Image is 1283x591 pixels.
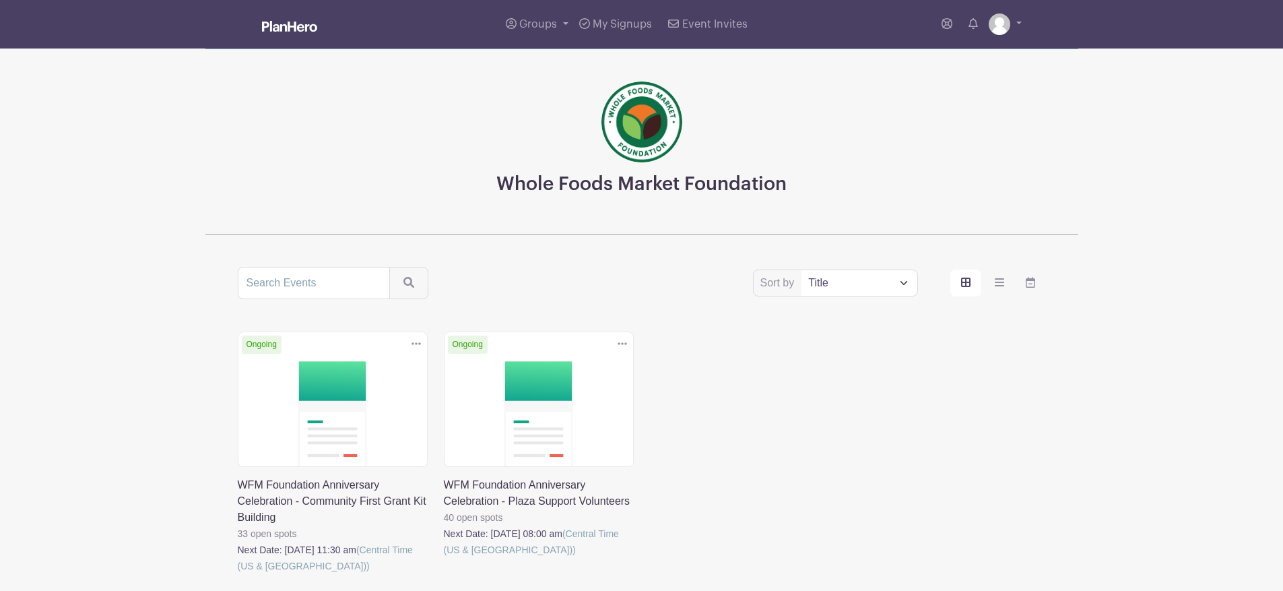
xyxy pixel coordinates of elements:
img: default-ce2991bfa6775e67f084385cd625a349d9dcbb7a52a09fb2fda1e96e2d18dcdb.png [989,13,1010,35]
span: Groups [519,19,557,30]
input: Search Events [238,267,390,299]
label: Sort by [760,275,799,291]
img: logo_white-6c42ec7e38ccf1d336a20a19083b03d10ae64f83f12c07503d8b9e83406b4c7d.svg [262,21,317,32]
div: order and view [950,270,1046,297]
span: My Signups [593,19,652,30]
img: wfmf_primary_badge_4c.png [601,82,682,162]
span: Event Invites [682,19,748,30]
h3: Whole Foods Market Foundation [496,173,787,196]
